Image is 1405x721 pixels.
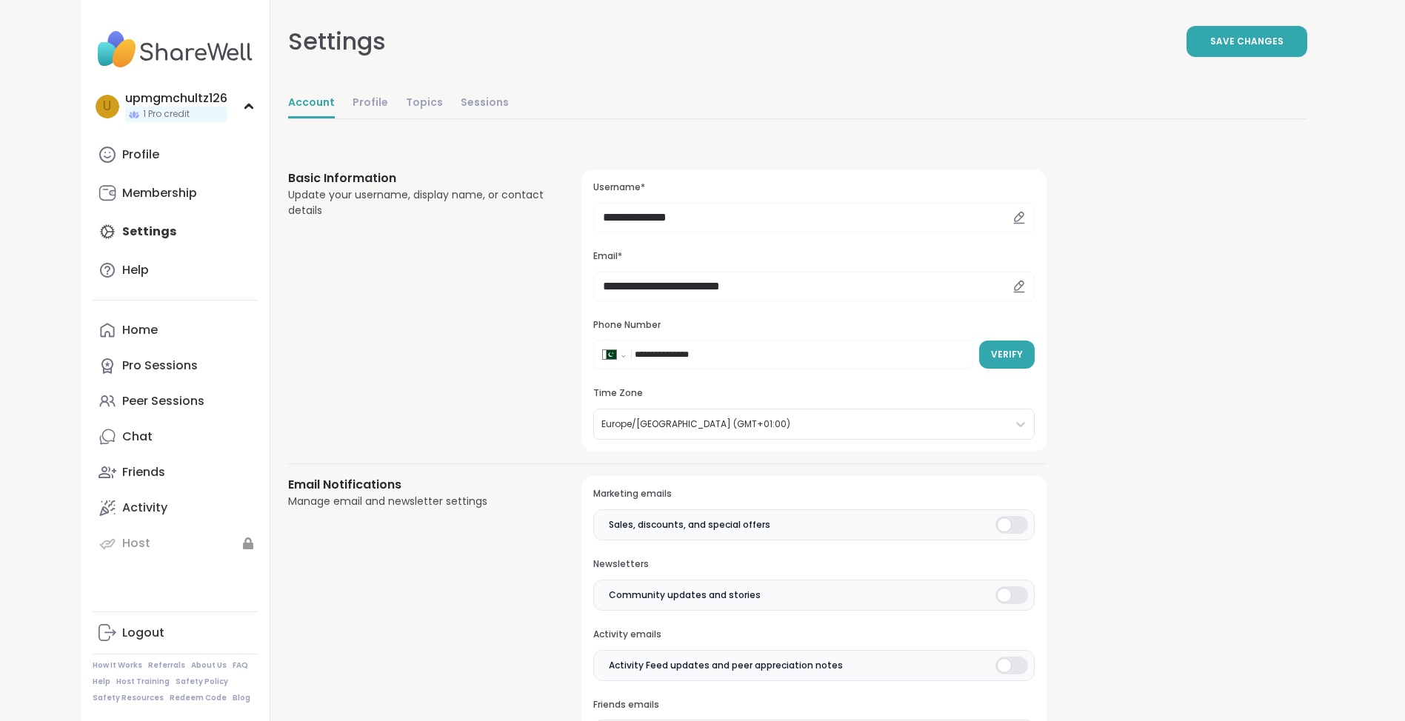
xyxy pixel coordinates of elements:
a: Friends [93,455,258,490]
div: Chat [122,429,153,445]
a: Safety Resources [93,693,164,703]
a: Topics [406,89,443,118]
span: Community updates and stories [609,588,761,602]
div: Home [122,322,158,338]
span: Sales, discounts, and special offers [609,518,770,531]
a: Logout [93,615,258,651]
a: Pro Sessions [93,348,258,383]
a: How It Works [93,660,142,671]
div: Profile [122,147,159,163]
a: Membership [93,175,258,211]
h3: Newsletters [593,558,1034,571]
a: Sessions [461,89,509,118]
div: Update your username, display name, or contact details [288,187,547,218]
h3: Marketing emails [593,488,1034,500]
img: ShareWell Nav Logo [93,24,258,76]
div: Peer Sessions [122,393,204,409]
div: upmgmchultz126 [125,90,227,107]
a: About Us [191,660,227,671]
a: Activity [93,490,258,526]
a: Blog [233,693,250,703]
a: Chat [93,419,258,455]
h3: Email Notifications [288,476,547,494]
a: Peer Sessions [93,383,258,419]
a: FAQ [233,660,248,671]
a: Referrals [148,660,185,671]
div: Activity [122,500,167,516]
h3: Phone Number [593,319,1034,332]
a: Profile [93,137,258,172]
div: Logout [122,625,164,641]
a: Redeem Code [170,693,227,703]
a: Safety Policy [176,677,228,687]
h3: Activity emails [593,628,1034,641]
div: Settings [288,24,386,59]
h3: Time Zone [593,387,1034,400]
a: Help [93,252,258,288]
h3: Friends emails [593,699,1034,711]
h3: Username* [593,181,1034,194]
span: u [103,97,111,116]
div: Pro Sessions [122,358,198,374]
button: Verify [979,341,1035,369]
h3: Email* [593,250,1034,263]
span: Verify [991,348,1023,361]
a: Profile [353,89,388,118]
a: Help [93,677,110,687]
div: Help [122,262,149,278]
a: Host [93,526,258,561]
a: Host Training [116,677,170,687]
span: Save Changes [1210,35,1284,48]
button: Save Changes [1187,26,1307,57]
div: Manage email and newsletter settings [288,494,547,509]
div: Host [122,535,150,551]
a: Home [93,312,258,348]
div: Membership [122,185,197,201]
h3: Basic Information [288,170,547,187]
span: Activity Feed updates and peer appreciation notes [609,659,843,672]
div: Friends [122,464,165,480]
span: 1 Pro credit [143,108,190,121]
a: Account [288,89,335,118]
